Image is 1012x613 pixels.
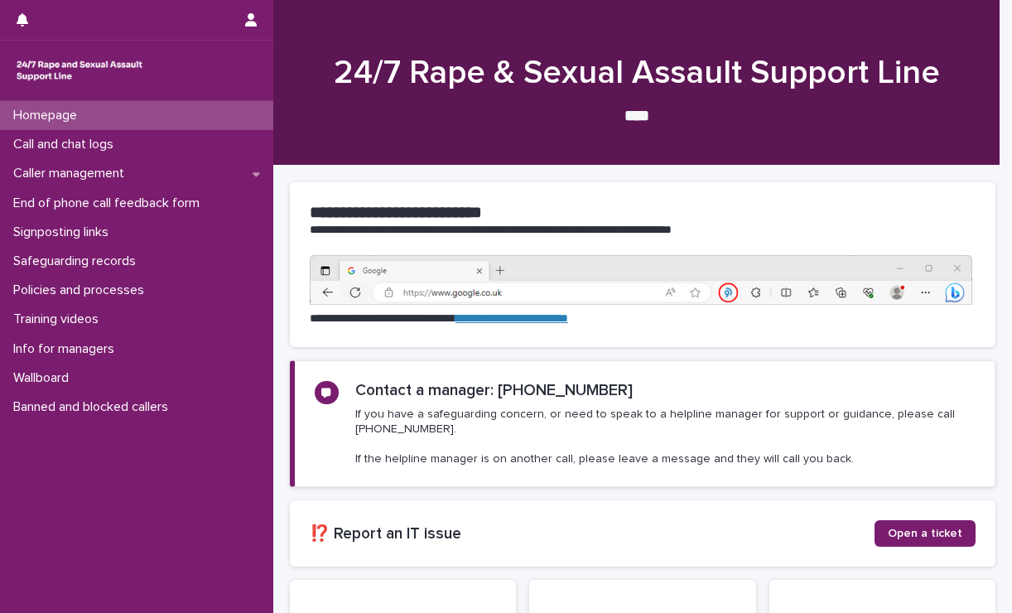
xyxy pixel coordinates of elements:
span: Open a ticket [888,528,962,539]
p: Caller management [7,166,137,181]
p: Policies and processes [7,282,157,298]
img: rhQMoQhaT3yELyF149Cw [13,54,146,87]
p: Homepage [7,108,90,123]
h2: ⁉️ Report an IT issue [310,524,875,543]
a: Open a ticket [875,520,976,547]
p: Wallboard [7,370,82,386]
p: Signposting links [7,224,122,240]
p: Safeguarding records [7,253,149,269]
p: Banned and blocked callers [7,399,181,415]
img: https%3A%2F%2Fcdn.document360.io%2F0deca9d6-0dac-4e56-9e8f-8d9979bfce0e%2FImages%2FDocumentation%... [310,255,972,305]
h2: Contact a manager: [PHONE_NUMBER] [355,381,633,400]
p: Training videos [7,311,112,327]
p: If you have a safeguarding concern, or need to speak to a helpline manager for support or guidanc... [355,407,975,467]
h1: 24/7 Rape & Sexual Assault Support Line [290,53,983,93]
p: Info for managers [7,341,128,357]
p: Call and chat logs [7,137,127,152]
p: End of phone call feedback form [7,195,213,211]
